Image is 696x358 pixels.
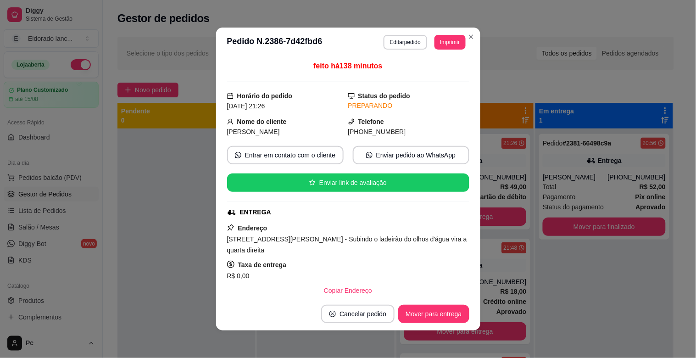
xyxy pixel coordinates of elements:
[384,35,427,50] button: Editarpedido
[238,261,287,268] strong: Taxa de entrega
[237,92,293,100] strong: Horário do pedido
[227,102,265,110] span: [DATE] 21:26
[237,118,287,125] strong: Nome do cliente
[309,179,316,186] span: star
[366,152,373,158] span: whats-app
[227,173,469,192] button: starEnviar link de avaliação
[227,128,280,135] span: [PERSON_NAME]
[313,62,382,70] span: feito há 138 minutos
[227,146,344,164] button: whats-appEntrar em contato com o cliente
[227,224,234,231] span: pushpin
[317,281,379,300] button: Copiar Endereço
[348,93,355,99] span: desktop
[353,146,469,164] button: whats-appEnviar pedido ao WhatsApp
[227,118,234,125] span: user
[358,118,384,125] strong: Telefone
[227,261,234,268] span: dollar
[227,235,467,254] span: [STREET_ADDRESS][PERSON_NAME] - Subindo o ladeirão do olhos d'água vira a quarta direita
[227,35,323,50] h3: Pedido N. 2386-7d42fbd6
[329,311,336,317] span: close-circle
[238,224,267,232] strong: Endereço
[321,305,395,323] button: close-circleCancelar pedido
[348,128,406,135] span: [PHONE_NUMBER]
[240,207,271,217] div: ENTREGA
[464,29,479,44] button: Close
[227,93,234,99] span: calendar
[227,272,250,280] span: R$ 0,00
[235,152,241,158] span: whats-app
[358,92,411,100] strong: Status do pedido
[398,305,469,323] button: Mover para entrega
[348,118,355,125] span: phone
[348,101,469,111] div: PREPARANDO
[434,35,465,50] button: Imprimir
